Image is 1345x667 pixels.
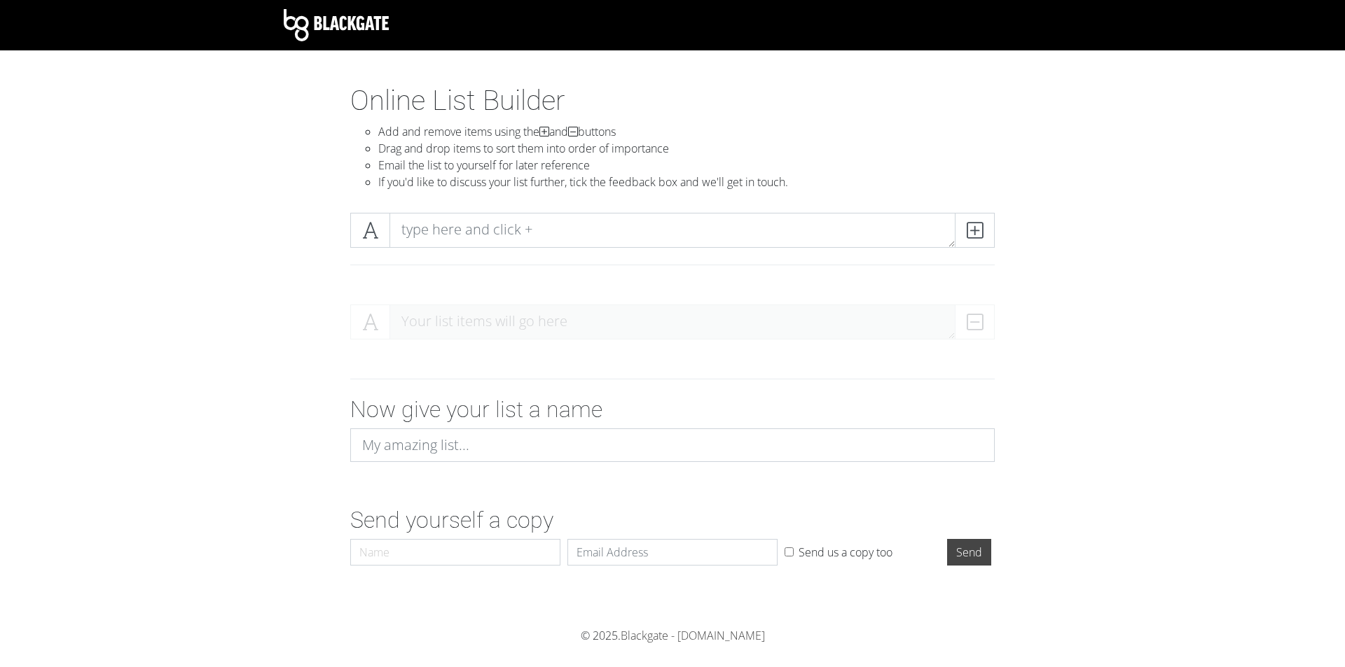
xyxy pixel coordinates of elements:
input: Email Address [567,539,778,566]
h2: Now give your list a name [350,396,995,423]
li: If you'd like to discuss your list further, tick the feedback box and we'll get in touch. [378,174,995,190]
li: Email the list to yourself for later reference [378,157,995,174]
li: Drag and drop items to sort them into order of importance [378,140,995,157]
div: © 2025. [284,627,1061,644]
input: Send [947,539,991,566]
img: Blackgate [284,9,389,41]
h1: Online List Builder [350,84,995,118]
a: Blackgate - [DOMAIN_NAME] [621,628,765,643]
input: Name [350,539,560,566]
label: Send us a copy too [799,544,892,561]
input: My amazing list... [350,428,995,462]
h2: Send yourself a copy [350,507,995,533]
li: Add and remove items using the and buttons [378,123,995,140]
